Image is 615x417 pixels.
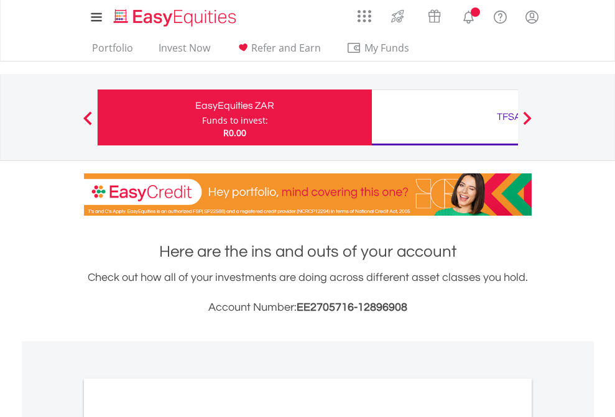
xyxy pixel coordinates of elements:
img: EasyEquities_Logo.png [111,7,241,28]
h3: Account Number: [84,299,532,316]
div: Funds to invest: [202,114,268,127]
a: Notifications [453,3,484,28]
a: Portfolio [87,42,138,61]
a: AppsGrid [349,3,379,23]
span: Refer and Earn [251,41,321,55]
a: FAQ's and Support [484,3,516,28]
a: Vouchers [416,3,453,26]
img: grid-menu-icon.svg [358,9,371,23]
button: Previous [75,117,100,130]
img: thrive-v2.svg [387,6,408,26]
div: EasyEquities ZAR [105,97,364,114]
a: Invest Now [154,42,215,61]
span: EE2705716-12896908 [297,301,407,313]
a: Home page [109,3,241,28]
a: My Profile [516,3,548,30]
span: R0.00 [223,127,246,139]
span: My Funds [346,40,428,56]
button: Next [515,117,540,130]
img: EasyCredit Promotion Banner [84,173,532,216]
div: Check out how all of your investments are doing across different asset classes you hold. [84,269,532,316]
h1: Here are the ins and outs of your account [84,241,532,263]
img: vouchers-v2.svg [424,6,445,26]
a: Refer and Earn [231,42,326,61]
